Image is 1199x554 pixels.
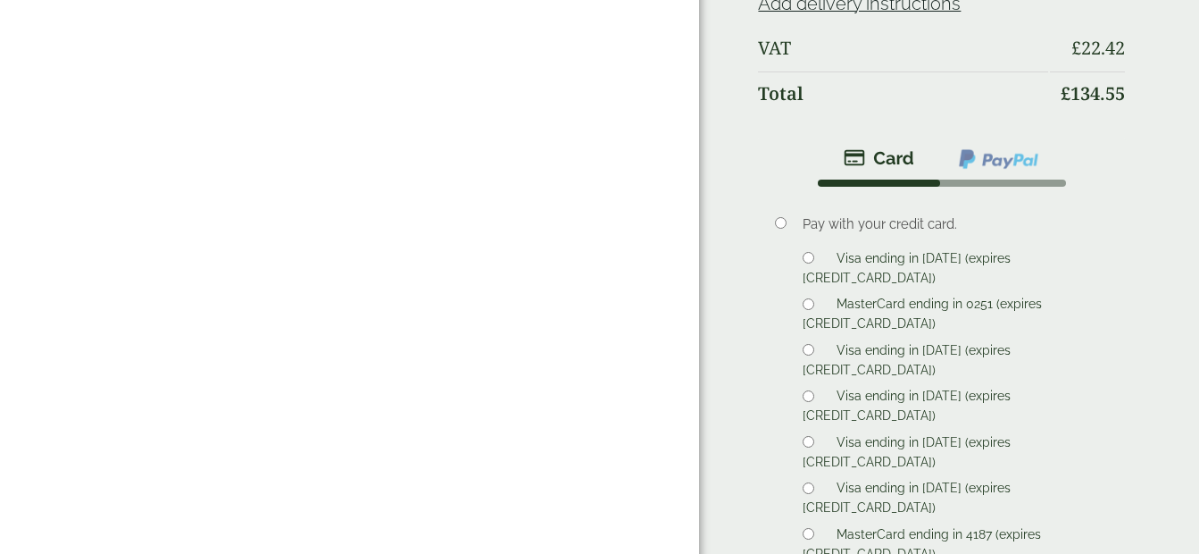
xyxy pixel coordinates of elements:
img: stripe.png [844,147,914,169]
p: Pay with your credit card. [803,214,1100,234]
span: £ [1071,36,1081,60]
label: Visa ending in [DATE] (expires [CREDIT_CARD_DATA]) [803,435,1011,474]
label: Visa ending in [DATE] (expires [CREDIT_CARD_DATA]) [803,343,1011,382]
th: VAT [758,27,1048,70]
bdi: 134.55 [1061,81,1125,105]
label: Visa ending in [DATE] (expires [CREDIT_CARD_DATA]) [803,481,1011,520]
label: MasterCard ending in 0251 (expires [CREDIT_CARD_DATA]) [803,297,1042,336]
img: ppcp-gateway.png [957,147,1040,171]
label: Visa ending in [DATE] (expires [CREDIT_CARD_DATA]) [803,251,1011,290]
bdi: 22.42 [1071,36,1125,60]
th: Total [758,71,1048,115]
span: £ [1061,81,1070,105]
label: Visa ending in [DATE] (expires [CREDIT_CARD_DATA]) [803,389,1011,428]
